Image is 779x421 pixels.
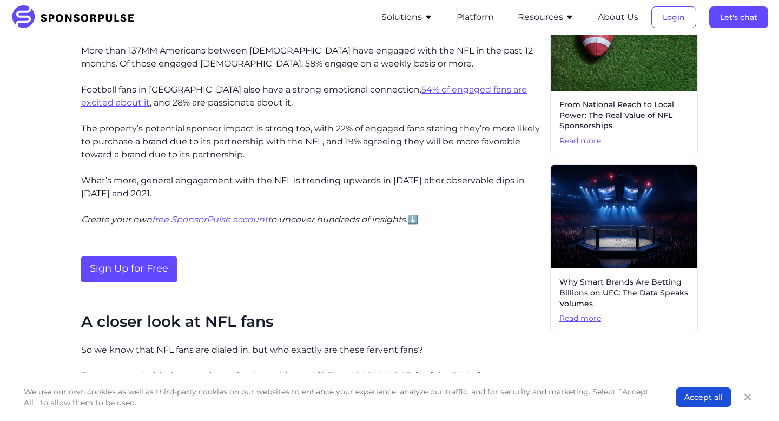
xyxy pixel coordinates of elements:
h2: A closer look at NFL fans [81,313,542,331]
p: What’s more, general engagement with the NFL is trending upwards in [DATE] after observable dips ... [81,174,542,200]
span: Read more [559,136,689,147]
button: Login [651,6,696,28]
button: Accept all [676,387,731,407]
a: Login [651,12,696,22]
p: We use our own cookies as well as third-party cookies on our websites to enhance your experience,... [24,386,654,408]
i: Create your own [81,214,152,225]
span: Read more [559,313,689,324]
a: Sign Up for Free [81,256,177,282]
a: free SponsorPulse account [152,214,268,225]
img: SponsorPulse [11,5,142,29]
p: ⬇️ [81,213,542,226]
button: Resources [518,11,574,24]
button: Platform [457,11,494,24]
button: About Us [598,11,638,24]
p: Fans engaged with the most intensity skew older and [DEMOGRAPHIC_DATA]. Of the 58% of [DEMOGRAPHI... [81,370,542,409]
button: Let's chat [709,6,768,28]
span: From National Reach to Local Power: The Real Value of NFL Sponsorships [559,100,689,131]
span: Why Smart Brands Are Betting Billions on UFC: The Data Speaks Volumes [559,277,689,309]
i: to uncover hundreds of insights. [268,214,407,225]
p: So we know that NFL fans are dialed in, but who exactly are these fervent fans? [81,344,542,357]
a: Platform [457,12,494,22]
p: Football fans in [GEOGRAPHIC_DATA] also have a strong emotional connection. , and 28% are passion... [81,83,542,109]
a: About Us [598,12,638,22]
a: 54% of engaged fans are excited about it [81,84,527,108]
a: Why Smart Brands Are Betting Billions on UFC: The Data Speaks VolumesRead more [550,164,698,333]
button: Solutions [381,11,433,24]
a: Let's chat [709,12,768,22]
p: More than 137MM Americans between [DEMOGRAPHIC_DATA] have engaged with the NFL in the past 12 mon... [81,44,542,70]
p: The property’s potential sponsor impact is strong too, with 22% of engaged fans stating they’re m... [81,122,542,161]
img: AI generated image [551,165,697,268]
iframe: Chat Widget [725,369,779,421]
